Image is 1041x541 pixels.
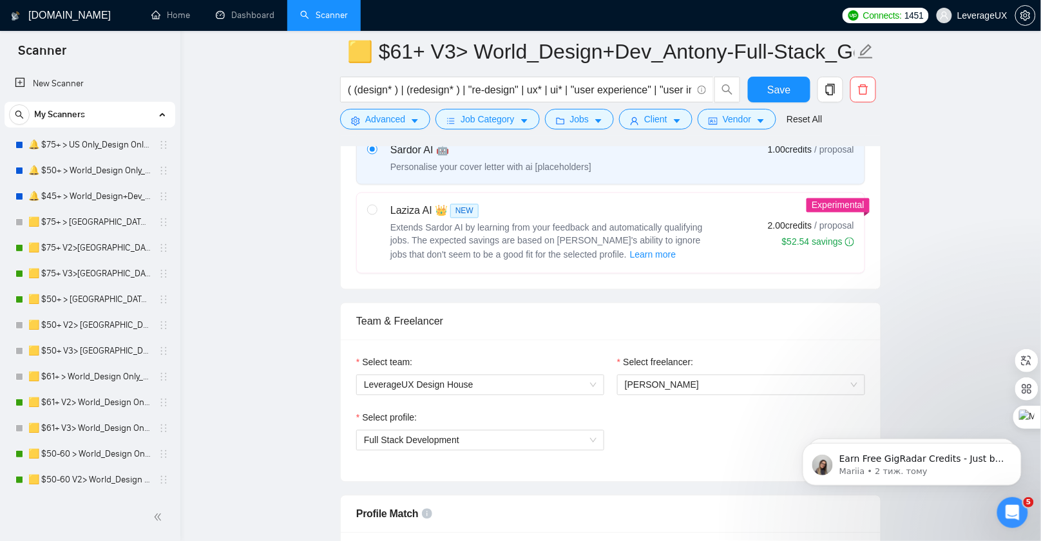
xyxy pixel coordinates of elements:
button: userClientcaret-down [619,109,692,129]
span: holder [158,423,169,433]
button: setting [1015,5,1036,26]
a: New Scanner [15,71,165,97]
label: Select team: [356,356,412,370]
span: Jobs [570,112,589,126]
span: holder [158,346,169,356]
span: search [715,84,740,95]
span: holder [158,191,169,202]
iframe: Intercom notifications повідомлення [783,416,1041,506]
a: 🔔 $75+ > US Only_Design Only_General [28,132,151,158]
span: setting [351,116,360,126]
button: search [9,104,30,125]
a: 🟨 $50+ V3> [GEOGRAPHIC_DATA]+[GEOGRAPHIC_DATA] Only_Tony-UX/UI_General [28,338,151,364]
span: Save [767,82,790,98]
span: caret-down [756,116,765,126]
a: 🟨 $61+ V3> World_Design Only_Roman-UX/UI_General [28,415,151,441]
input: Search Freelance Jobs... [348,82,692,98]
a: 🟨 $50+ > [GEOGRAPHIC_DATA]+[GEOGRAPHIC_DATA] Only_Tony-UX/UI_General [28,287,151,312]
a: 🔔 $45+ > World_Design+Dev_General [28,184,151,209]
img: logo [11,6,20,26]
span: Extends Sardor AI by learning from your feedback and automatically qualifying jobs. The expected ... [390,223,703,260]
span: Job Category [461,112,514,126]
a: 🟨 $75+ V2>[GEOGRAPHIC_DATA]+[GEOGRAPHIC_DATA] Only_Tony-UX/UI_General [28,235,151,261]
label: Select freelancer: [617,356,693,370]
a: 🟨 $61+ > World_Design Only_Roman-UX/UI_General [28,364,151,390]
span: Experimental [812,200,864,211]
span: edit [857,43,874,60]
a: 🟨 $50-60 V3> World_Design Only_Roman-Web Design_General [28,493,151,518]
span: caret-down [520,116,529,126]
button: folderJobscaret-down [545,109,615,129]
button: barsJob Categorycaret-down [435,109,539,129]
span: holder [158,269,169,279]
div: Sardor AI 🤖 [390,143,591,158]
div: Team & Freelancer [356,303,865,340]
span: info-circle [422,509,432,519]
button: search [714,77,740,102]
a: 🟨 $50+ V2> [GEOGRAPHIC_DATA]+[GEOGRAPHIC_DATA] Only_Tony-UX/UI_General [28,312,151,338]
button: settingAdvancedcaret-down [340,109,430,129]
button: delete [850,77,876,102]
a: homeHome [151,10,190,21]
span: holder [158,166,169,176]
span: caret-down [673,116,682,126]
span: Scanner [8,41,77,68]
span: holder [158,372,169,382]
span: Connects: [863,8,902,23]
span: holder [158,475,169,485]
span: folder [556,116,565,126]
span: search [10,110,29,119]
span: double-left [153,511,166,524]
a: 🔔 $50+ > World_Design Only_General [28,158,151,184]
div: Laziza AI [390,204,712,219]
iframe: Intercom live chat [997,497,1028,528]
a: dashboardDashboard [216,10,274,21]
a: 🟨 $50-60 V2> World_Design Only_Roman-Web Design_General [28,467,151,493]
span: delete [851,84,875,95]
span: holder [158,449,169,459]
button: Save [748,77,810,102]
span: holder [158,397,169,408]
span: / proposal [815,220,854,233]
div: $52.54 savings [782,236,854,249]
span: NEW [450,204,479,218]
span: caret-down [410,116,419,126]
span: 👑 [435,204,448,219]
div: Personalise your cover letter with ai [placeholders] [390,161,591,174]
span: Profile Match [356,509,419,520]
span: setting [1016,10,1035,21]
button: idcardVendorcaret-down [698,109,776,129]
span: user [630,116,639,126]
a: 🟨 $61+ V2> World_Design Only_Roman-UX/UI_General [28,390,151,415]
a: 🟨 $75+ V3>[GEOGRAPHIC_DATA]+[GEOGRAPHIC_DATA] Only_Tony-UX/UI_General [28,261,151,287]
span: holder [158,243,169,253]
span: copy [818,84,843,95]
span: info-circle [845,238,854,247]
span: Client [644,112,667,126]
button: copy [817,77,843,102]
span: Learn more [630,248,676,262]
span: / proposal [815,144,854,157]
span: 1451 [904,8,924,23]
span: Select profile: [362,411,417,425]
li: New Scanner [5,71,175,97]
span: [PERSON_NAME] [625,380,699,390]
span: caret-down [594,116,603,126]
input: Scanner name... [347,35,855,68]
span: 1.00 credits [768,143,812,157]
span: idcard [709,116,718,126]
a: setting [1015,10,1036,21]
button: Laziza AI NEWExtends Sardor AI by learning from your feedback and automatically qualifying jobs. ... [629,247,677,263]
a: 🟨 $50-60 > World_Design Only_Roman-Web Design_General [28,441,151,467]
a: Reset All [787,112,822,126]
span: Advanced [365,112,405,126]
span: LeverageUX Design House [364,375,597,395]
span: holder [158,217,169,227]
span: holder [158,294,169,305]
span: 2.00 credits [768,219,812,233]
span: info-circle [698,86,706,94]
